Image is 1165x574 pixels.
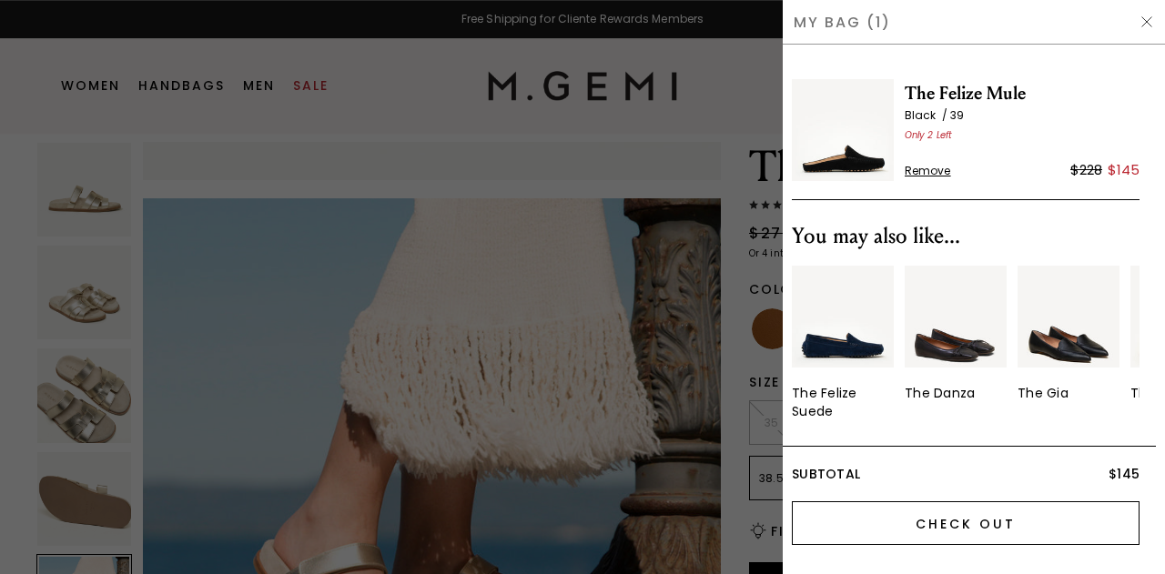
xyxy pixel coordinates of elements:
[905,266,1007,368] img: v_11364_02_HOVER_NEW_THEDANZA_BLACK_LEATHER_290x387_crop_center.jpg
[792,384,894,420] div: The Felize Suede
[1018,384,1069,402] div: The Gia
[792,465,860,483] span: Subtotal
[1018,266,1119,368] img: v_11763_02_Hover_New_TheGia_Black_Leather_290x387_crop_center.jpg
[792,222,1140,251] div: You may also like...
[792,266,894,368] img: v_05671_01_Main_New_TheFelize_MidnightBlue_Suede_290x387_crop_center.jpg
[1018,266,1119,402] a: The Gia
[1109,465,1140,483] span: $145
[792,266,894,420] a: The Felize Suede
[792,79,894,181] img: The Felize Mule
[1070,159,1102,181] div: $228
[905,164,951,178] span: Remove
[905,384,975,402] div: The Danza
[950,107,964,123] span: 39
[792,501,1140,545] input: Check Out
[905,107,950,123] span: Black
[905,128,952,142] span: Only 2 Left
[905,266,1007,402] a: The Danza
[905,79,1140,108] span: The Felize Mule
[1140,15,1154,29] img: Hide Drawer
[1108,159,1140,181] div: $145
